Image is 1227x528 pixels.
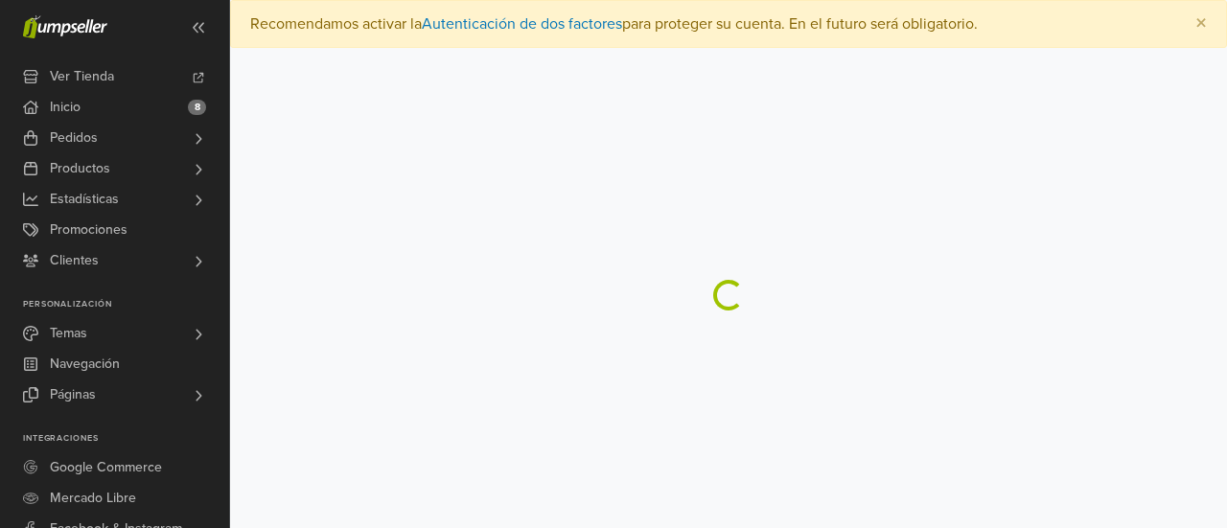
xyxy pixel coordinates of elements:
span: Google Commerce [50,452,162,483]
p: Personalización [23,299,229,310]
span: 8 [188,100,206,115]
p: Integraciones [23,433,229,445]
span: Estadísticas [50,184,119,215]
span: Pedidos [50,123,98,153]
span: × [1195,10,1207,37]
a: Autenticación de dos factores [422,14,622,34]
span: Mercado Libre [50,483,136,514]
span: Productos [50,153,110,184]
span: Clientes [50,245,99,276]
span: Páginas [50,379,96,410]
span: Navegación [50,349,120,379]
span: Promociones [50,215,127,245]
span: Ver Tienda [50,61,114,92]
span: Inicio [50,92,81,123]
button: Close [1176,1,1226,47]
span: Temas [50,318,87,349]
